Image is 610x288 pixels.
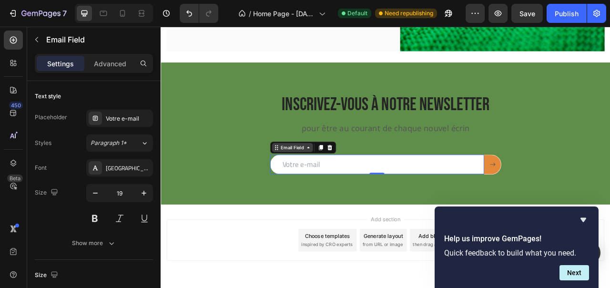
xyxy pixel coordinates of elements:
[258,261,308,271] div: Generate layout
[160,123,412,140] div: Rich Text Editor. Editing area: main
[547,4,587,23] button: Publish
[578,214,589,226] button: Hide survey
[519,10,535,18] span: Save
[106,164,151,173] div: [GEOGRAPHIC_DATA]
[139,163,411,188] input: Votre e-mail
[321,273,392,282] span: then drag & drop elements
[444,214,589,280] div: Help us improve GemPages!
[511,4,543,23] button: Save
[46,34,149,45] p: Email Field
[35,139,51,147] div: Styles
[385,9,433,18] span: Need republishing
[257,273,308,282] span: from URL or image
[555,9,579,19] div: Publish
[161,27,610,288] iframe: Design area
[35,164,47,172] div: Font
[47,59,74,69] p: Settings
[180,4,218,23] div: Undo/Redo
[106,114,151,123] div: Votre e-mail
[161,124,411,139] p: pour être au courant de chaque nouvel écrin
[444,248,589,257] p: Quick feedback to build what you need.
[86,134,153,152] button: Paragraph 1*
[7,175,23,182] div: Beta
[91,139,127,147] span: Paragraph 1*
[4,4,71,23] button: 7
[179,273,244,282] span: inspired by CRO experts
[253,9,315,19] span: Home Page - [DATE] 14:38:10
[328,261,386,271] div: Add blank section
[35,113,67,122] div: Placeholder
[35,235,153,252] button: Show more
[94,59,126,69] p: Advanced
[183,261,241,271] div: Choose templates
[72,238,116,248] div: Show more
[35,92,61,101] div: Text style
[35,186,60,199] div: Size
[151,150,184,158] div: Email Field
[35,269,60,282] div: Size
[347,9,367,18] span: Default
[559,265,589,280] button: Next question
[264,240,309,250] span: Add section
[9,102,23,109] div: 450
[7,84,565,115] h2: Inscrivez-vous à notRe NEWSLETTER
[62,8,67,19] p: 7
[444,233,589,245] h2: Help us improve GemPages!
[249,9,251,19] span: /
